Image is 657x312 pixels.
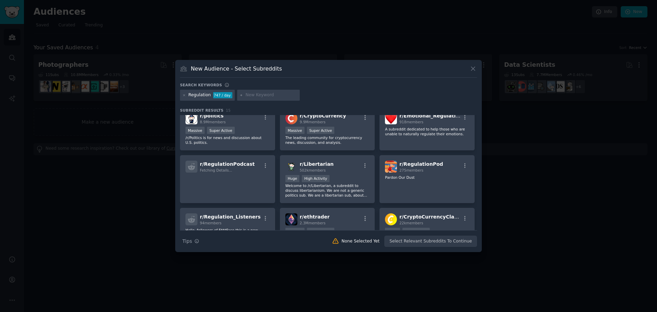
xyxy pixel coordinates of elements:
span: r/ CryptoCurrency [300,113,346,118]
div: Super Active [402,228,430,235]
div: Huge [285,175,300,182]
div: 747 / day [213,92,232,98]
div: High Activity [302,175,330,182]
span: r/ politics [200,113,223,118]
span: r/ CryptoCurrencyClassic [399,214,464,220]
p: The leading community for cryptocurrency news, discussion, and analysis. [285,135,370,145]
span: Subreddit Results [180,108,223,113]
img: ethtrader [285,213,297,225]
p: Pardon Our Dust [385,175,469,180]
button: Tips [180,235,202,247]
img: Libertarian [285,161,297,173]
img: politics [185,112,197,124]
img: RegulationPod [385,161,397,173]
img: Emotional_Regulation [385,112,397,124]
span: r/ Libertarian [300,161,334,167]
span: r/ ethtrader [300,214,330,220]
span: 2.3M members [300,221,326,225]
div: Massive [185,127,205,134]
span: 15 [226,108,231,112]
span: r/ RegulationPod [399,161,443,167]
div: High Activity [307,228,335,235]
span: r/ RegulationPodcast [200,161,255,167]
input: New Keyword [245,92,297,98]
span: Fetching Details... [200,168,232,172]
div: Regulation [189,92,211,98]
div: Large [385,228,400,235]
span: 8.9M members [200,120,226,124]
div: None Selected Yet [342,238,379,245]
div: Super Active [207,127,235,134]
span: Tips [182,238,192,245]
img: CryptoCurrencyClassic [385,213,397,225]
span: 94 members [200,221,221,225]
span: r/ Regulation_Listeners [200,214,261,220]
div: Super Active [307,127,335,134]
span: 918 members [399,120,423,124]
p: /r/Politics is for news and discussion about U.S. politics. [185,135,270,145]
p: A subreddit dedicated to help those who are unable to naturally regulate their emotions. [385,127,469,136]
span: 275 members [399,168,423,172]
p: Welcome to /r/Libertarian, a subreddit to discuss libertarianism. We are not a generic politics s... [285,183,370,198]
span: 502k members [300,168,326,172]
div: Massive [285,228,305,235]
span: 22k members [399,221,423,225]
span: r/ Emotional_Regulation [399,113,462,118]
img: CryptoCurrency [285,112,297,124]
span: 9.9M members [300,120,326,124]
h3: Search keywords [180,83,222,87]
h3: New Audience - Select Subreddits [191,65,282,72]
p: Hello, followers of F***Face this is a new community dedicated to regulation listeners, so you do... [185,228,270,242]
div: Massive [285,127,305,134]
